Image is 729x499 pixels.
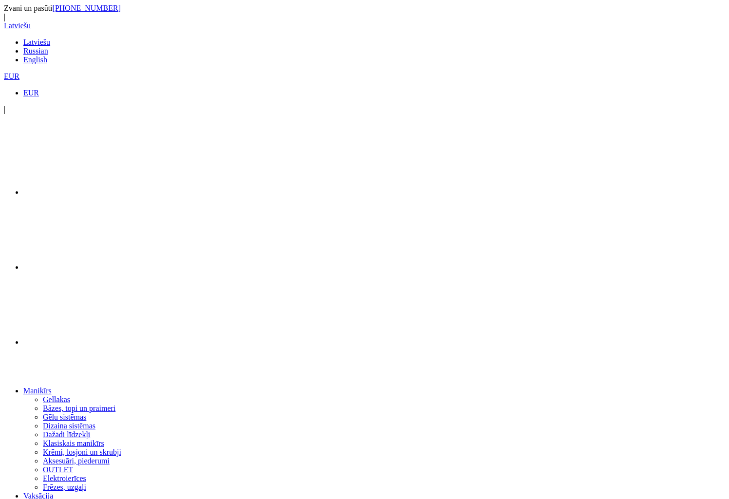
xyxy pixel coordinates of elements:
[4,4,725,13] div: Zvani un pasūti
[43,483,86,491] a: Frēzes, uzgaļi
[4,21,31,30] a: Latviešu
[4,105,5,113] span: |
[43,413,86,421] a: Gēlu sistēmas
[43,422,95,430] a: Dizaina sistēmas
[43,439,104,447] a: Klasiskais manikīrs
[23,55,47,64] a: English
[43,457,110,465] a: Aksesuāri, piederumi
[4,13,5,21] span: |
[23,387,52,395] a: Manikīrs
[53,4,121,12] a: [PHONE_NUMBER]
[43,404,115,412] a: Bāzes, topi un praimeri
[43,474,86,482] a: Elektroierīces
[43,430,90,439] a: Dažādi līdzekļi
[23,38,50,46] a: Latviešu
[43,448,121,456] a: Krēmi, losjoni un skrubji
[4,72,19,80] a: EUR
[23,89,39,97] a: EUR
[23,47,48,55] a: Russian
[43,465,73,474] a: OUTLET
[43,395,70,404] a: Gēllakas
